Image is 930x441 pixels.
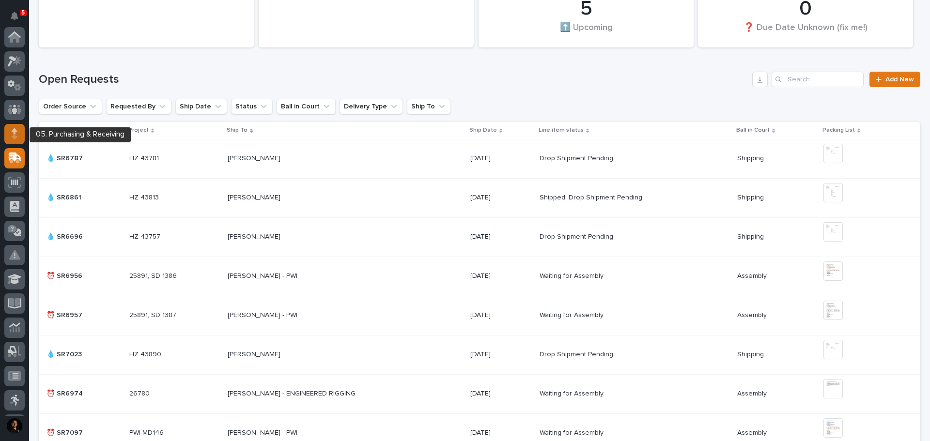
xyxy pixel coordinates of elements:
p: [DATE] [470,233,532,241]
p: [DATE] [470,350,532,359]
button: Ball in Court [277,99,336,114]
tr: ⏰ SR6974⏰ SR6974 2678026780 [PERSON_NAME] - ENGINEERED RIGGING[PERSON_NAME] - ENGINEERED RIGGING ... [39,374,920,413]
p: Packing List [822,125,855,136]
p: [PERSON_NAME] - PWI [228,270,299,280]
div: ❓ Due Date Unknown (fix me!) [714,22,897,42]
button: Delivery Type [340,99,403,114]
p: [PERSON_NAME] [228,231,282,241]
p: 26780 [129,388,152,398]
p: Shipping [737,349,766,359]
p: Waiting for Assembly [540,309,605,319]
p: Line item status [539,125,584,136]
p: [DATE] [470,194,532,202]
button: Requested By [106,99,171,114]
button: Ship To [407,99,451,114]
p: 25891, SD 1387 [129,309,178,319]
button: Status [231,99,273,114]
p: [PERSON_NAME] - PWI [228,427,299,437]
p: Request ID [46,125,77,136]
p: 💧 SR6861 [46,192,83,202]
p: Ship Date [469,125,497,136]
p: HZ 43757 [129,231,162,241]
p: Drop Shipment Pending [540,152,615,163]
p: [PERSON_NAME] - ENGINEERED RIGGING [228,388,357,398]
tr: 💧 SR6787💧 SR6787 HZ 43781HZ 43781 [PERSON_NAME][PERSON_NAME] [DATE]Drop Shipment PendingDrop Ship... [39,139,920,178]
p: Ball in Court [736,125,770,136]
p: Assembly [737,427,769,437]
p: Assembly [737,309,769,319]
p: ⏰ SR6974 [46,388,85,398]
p: Shipping [737,152,766,163]
p: HZ 43813 [129,192,161,202]
tr: ⏰ SR6957⏰ SR6957 25891, SD 138725891, SD 1387 [PERSON_NAME] - PWI[PERSON_NAME] - PWI [DATE]Waitin... [39,296,920,335]
p: [DATE] [470,272,532,280]
p: Waiting for Assembly [540,388,605,398]
p: [DATE] [470,154,532,163]
p: Shipping [737,192,766,202]
p: [DATE] [470,390,532,398]
p: Assembly [737,270,769,280]
p: [DATE] [470,429,532,437]
p: Shipping [737,231,766,241]
tr: ⏰ SR6956⏰ SR6956 25891, SD 138625891, SD 1386 [PERSON_NAME] - PWI[PERSON_NAME] - PWI [DATE]Waitin... [39,257,920,296]
tr: 💧 SR6696💧 SR6696 HZ 43757HZ 43757 [PERSON_NAME][PERSON_NAME] [DATE]Drop Shipment PendingDrop Ship... [39,217,920,257]
button: Ship Date [175,99,227,114]
div: ⬆️ Upcoming [495,22,677,42]
div: Notifications5 [12,12,25,27]
span: Add New [885,76,914,83]
p: PWI MD146 [129,427,166,437]
p: ⏰ SR6957 [46,309,84,319]
button: Order Source [39,99,102,114]
p: 5 [21,9,25,16]
h1: Open Requests [39,73,748,87]
p: HZ 43781 [129,152,161,163]
p: ⏰ SR6956 [46,270,84,280]
a: Add New [869,72,920,87]
p: Drop Shipment Pending [540,349,615,359]
p: [PERSON_NAME] [228,152,282,163]
p: Project [128,125,149,136]
p: Waiting for Assembly [540,427,605,437]
button: users-avatar [4,416,25,436]
input: Search [772,72,864,87]
p: Shipped, Drop Shipment Pending [540,192,644,202]
p: [PERSON_NAME] [228,349,282,359]
p: Waiting for Assembly [540,270,605,280]
p: 25891, SD 1386 [129,270,179,280]
p: [PERSON_NAME] - PWI [228,309,299,319]
tr: 💧 SR7023💧 SR7023 HZ 43890HZ 43890 [PERSON_NAME][PERSON_NAME] [DATE]Drop Shipment PendingDrop Ship... [39,335,920,374]
p: 💧 SR6787 [46,152,85,163]
p: Assembly [737,388,769,398]
p: [DATE] [470,311,532,319]
p: Drop Shipment Pending [540,231,615,241]
tr: 💧 SR6861💧 SR6861 HZ 43813HZ 43813 [PERSON_NAME][PERSON_NAME] [DATE]Shipped, Drop Shipment Pending... [39,178,920,217]
p: 💧 SR7023 [46,349,84,359]
p: 💧 SR6696 [46,231,85,241]
button: Notifications [4,6,25,26]
p: Ship To [227,125,248,136]
p: ⏰ SR7097 [46,427,85,437]
p: HZ 43890 [129,349,163,359]
p: [PERSON_NAME] [228,192,282,202]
